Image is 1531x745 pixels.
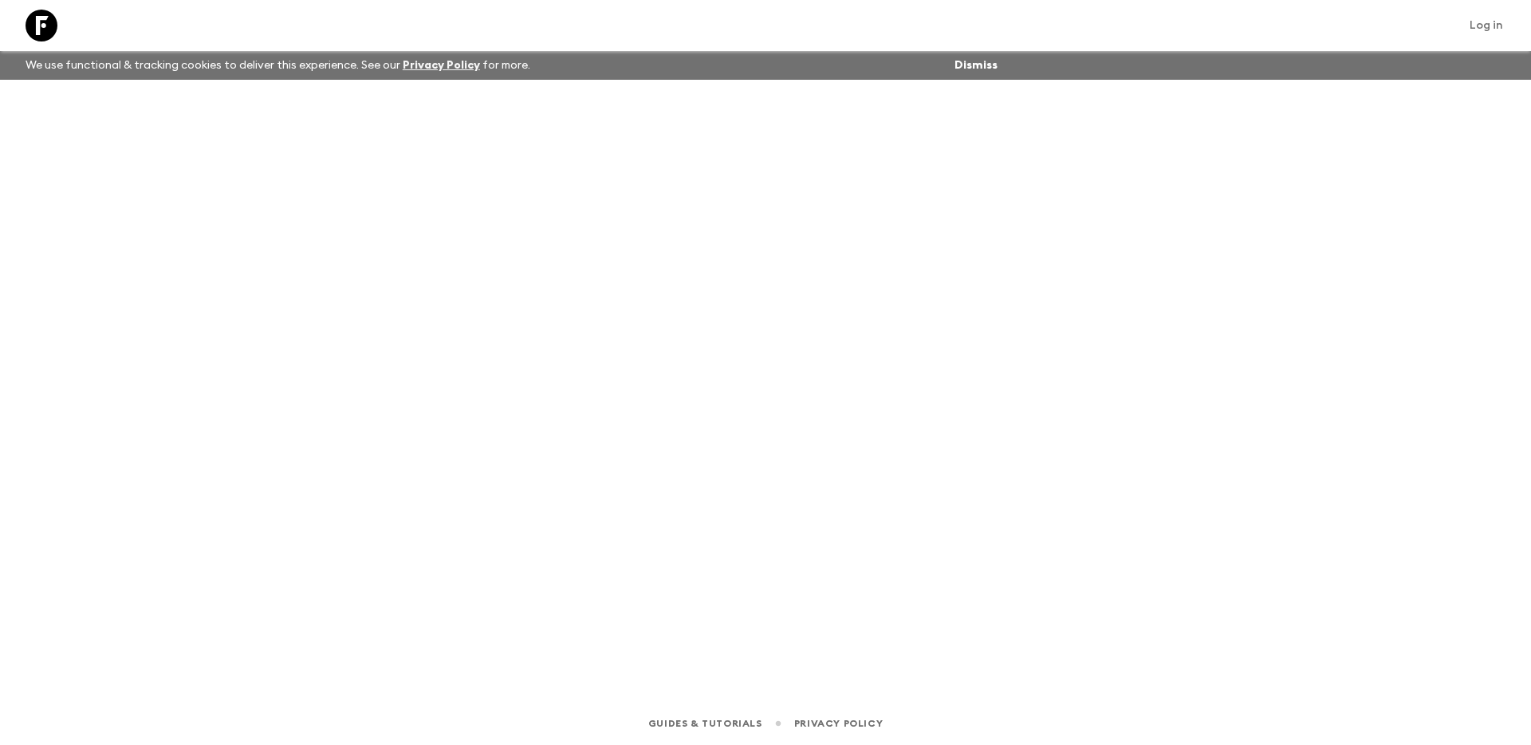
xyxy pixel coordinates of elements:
a: Log in [1461,14,1512,37]
a: Privacy Policy [794,715,883,732]
a: Privacy Policy [403,60,480,71]
a: Guides & Tutorials [648,715,762,732]
p: We use functional & tracking cookies to deliver this experience. See our for more. [19,51,537,80]
button: Dismiss [950,54,1002,77]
